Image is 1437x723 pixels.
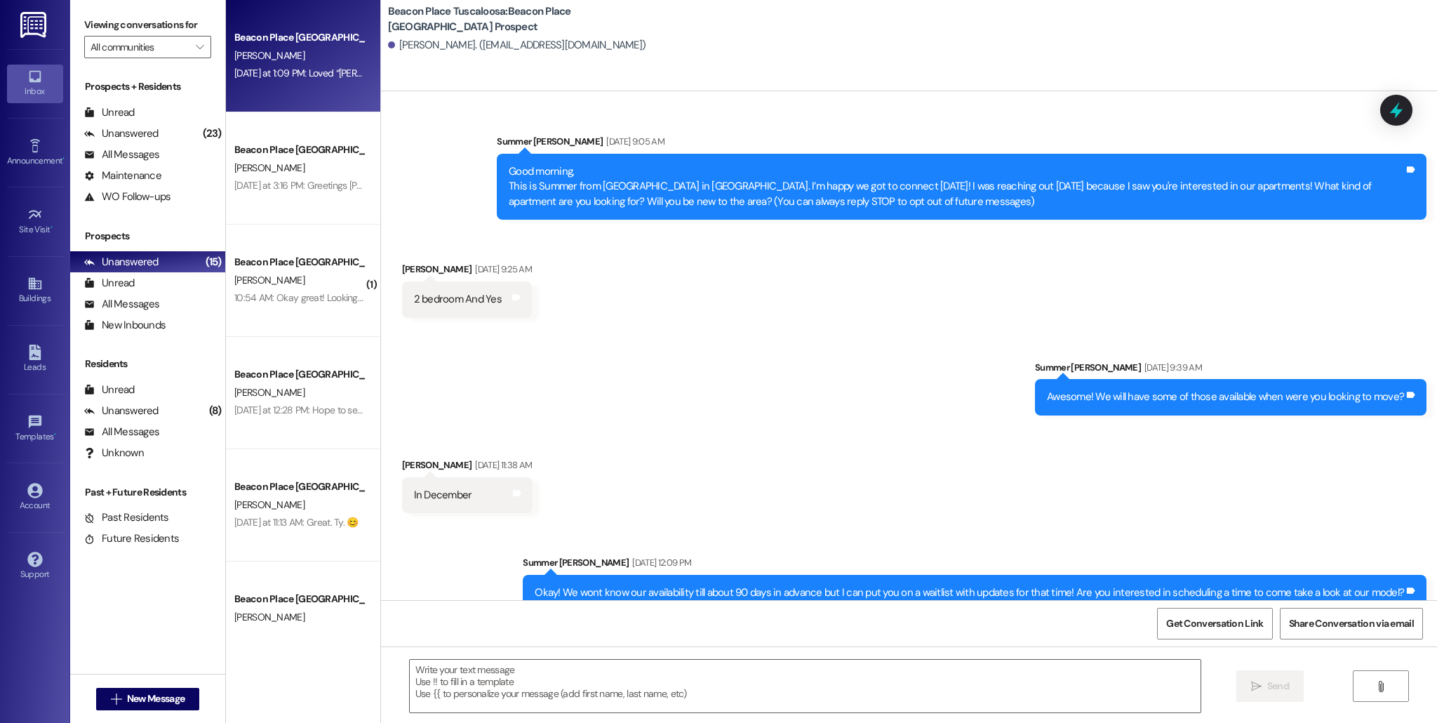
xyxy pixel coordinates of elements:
div: Good morning, This is Summer from [GEOGRAPHIC_DATA] in [GEOGRAPHIC_DATA]. I’m happy we got to con... [509,164,1404,209]
span: Send [1267,679,1289,694]
div: Future Residents [84,531,179,546]
button: Get Conversation Link [1157,608,1272,639]
div: All Messages [84,425,159,439]
div: [PERSON_NAME]. ([EMAIL_ADDRESS][DOMAIN_NAME]) [388,38,646,53]
div: Unread [84,276,135,291]
i:  [111,694,121,705]
div: Summer [PERSON_NAME] [497,134,1426,154]
span: Share Conversation via email [1289,616,1414,631]
span: • [62,154,65,164]
img: ResiDesk Logo [20,12,49,38]
div: 2 bedroom And Yes [414,292,502,307]
a: Support [7,548,63,585]
label: Viewing conversations for [84,14,211,36]
a: Leads [7,340,63,378]
div: Unknown [84,446,144,460]
span: [PERSON_NAME] [234,274,305,286]
span: New Message [127,691,185,706]
button: Share Conversation via email [1280,608,1423,639]
div: [DATE] 12:09 PM [629,555,691,570]
div: In December [414,488,472,503]
span: • [54,430,56,439]
i:  [1375,681,1386,692]
div: Unanswered [84,404,159,418]
i:  [1251,681,1262,692]
div: New Inbounds [84,318,166,333]
div: Okay! We wont know our availability till about 90 days in advance but I can put you on a waitlist... [535,585,1404,600]
div: Unanswered [84,255,159,270]
div: [PERSON_NAME] [402,458,533,477]
span: [PERSON_NAME] [234,611,305,623]
div: (23) [199,123,225,145]
div: [DATE] 9:05 AM [603,134,664,149]
div: Residents [70,357,225,371]
a: Inbox [7,65,63,102]
div: Prospects + Residents [70,79,225,94]
div: [DATE] at 1:09 PM: Loved “[PERSON_NAME] ([GEOGRAPHIC_DATA] Tuscaloosa): Okay, give us a call when... [234,67,851,79]
div: Past Residents [84,510,169,525]
div: Beacon Place [GEOGRAPHIC_DATA] Prospect [234,30,364,45]
div: [DATE] 9:39 AM [1141,360,1202,375]
div: Beacon Place [GEOGRAPHIC_DATA] Prospect [234,255,364,270]
span: [PERSON_NAME] [234,386,305,399]
a: Account [7,479,63,517]
a: Templates • [7,410,63,448]
div: Beacon Place [GEOGRAPHIC_DATA] Prospect [234,367,364,382]
b: Beacon Place Tuscaloosa: Beacon Place [GEOGRAPHIC_DATA] Prospect [388,4,669,34]
i:  [196,41,203,53]
div: All Messages [84,297,159,312]
div: [DATE] at 3:16 PM: Greetings [PERSON_NAME]. I just contacted s [PERSON_NAME] regarding the property [234,179,661,192]
button: Send [1236,670,1304,702]
div: (15) [202,251,225,273]
a: Site Visit • [7,203,63,241]
div: Past + Future Residents [70,485,225,500]
div: [DATE] at 11:13 AM: Great. Ty. 😊 [234,516,359,529]
div: Beacon Place [GEOGRAPHIC_DATA] Prospect [234,479,364,494]
span: [PERSON_NAME] [234,161,305,174]
button: New Message [96,688,200,710]
div: (8) [206,400,225,422]
div: Summer [PERSON_NAME] [1035,360,1426,380]
div: All Messages [84,147,159,162]
div: 10:54 AM: Okay great! Looking forward to seeing you then! [234,291,472,304]
div: [DATE] 11:38 AM [472,458,532,472]
div: Awesome! We will have some of those available when were you looking to move? [1047,390,1404,404]
span: [PERSON_NAME] [234,498,305,511]
span: [PERSON_NAME] [234,49,305,62]
a: Buildings [7,272,63,310]
div: Unread [84,105,135,120]
input: All communities [91,36,189,58]
div: Prospects [70,229,225,244]
div: [PERSON_NAME] [402,262,532,281]
div: [DATE] at 12:28 PM: Hope to see you in February [234,404,427,416]
div: Summer [PERSON_NAME] [523,555,1426,575]
div: Maintenance [84,168,161,183]
div: Beacon Place [GEOGRAPHIC_DATA] Prospect [234,142,364,157]
span: • [51,223,53,232]
div: [DATE] 9:25 AM [472,262,532,277]
span: Get Conversation Link [1166,616,1263,631]
div: Beacon Place [GEOGRAPHIC_DATA] Prospect [234,592,364,606]
div: Unanswered [84,126,159,141]
div: Unread [84,383,135,397]
div: WO Follow-ups [84,190,171,204]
